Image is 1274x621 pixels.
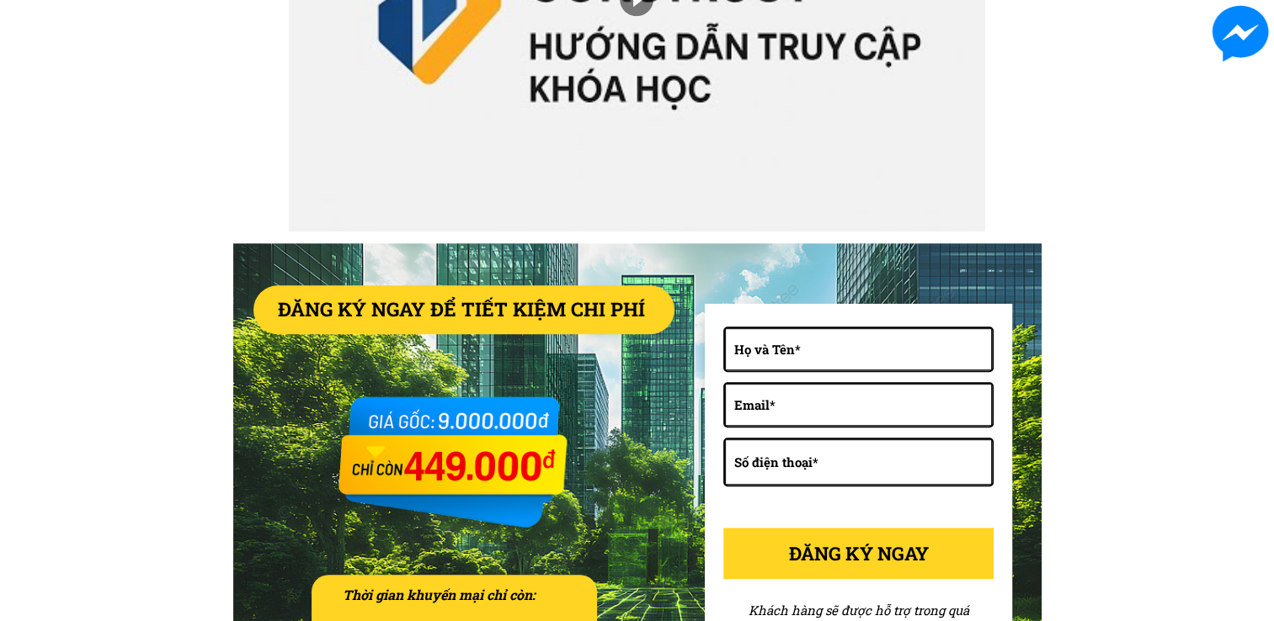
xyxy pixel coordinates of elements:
input: Số điện thoại* [730,440,986,483]
input: Họ và Tên* [730,329,986,369]
input: Email* [730,385,986,425]
div: ĐĂNG KÝ NGAY ĐỂ TIẾT KIỆM CHI PHÍ [278,294,662,325]
p: ĐĂNG KÝ NGAY [723,528,993,579]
